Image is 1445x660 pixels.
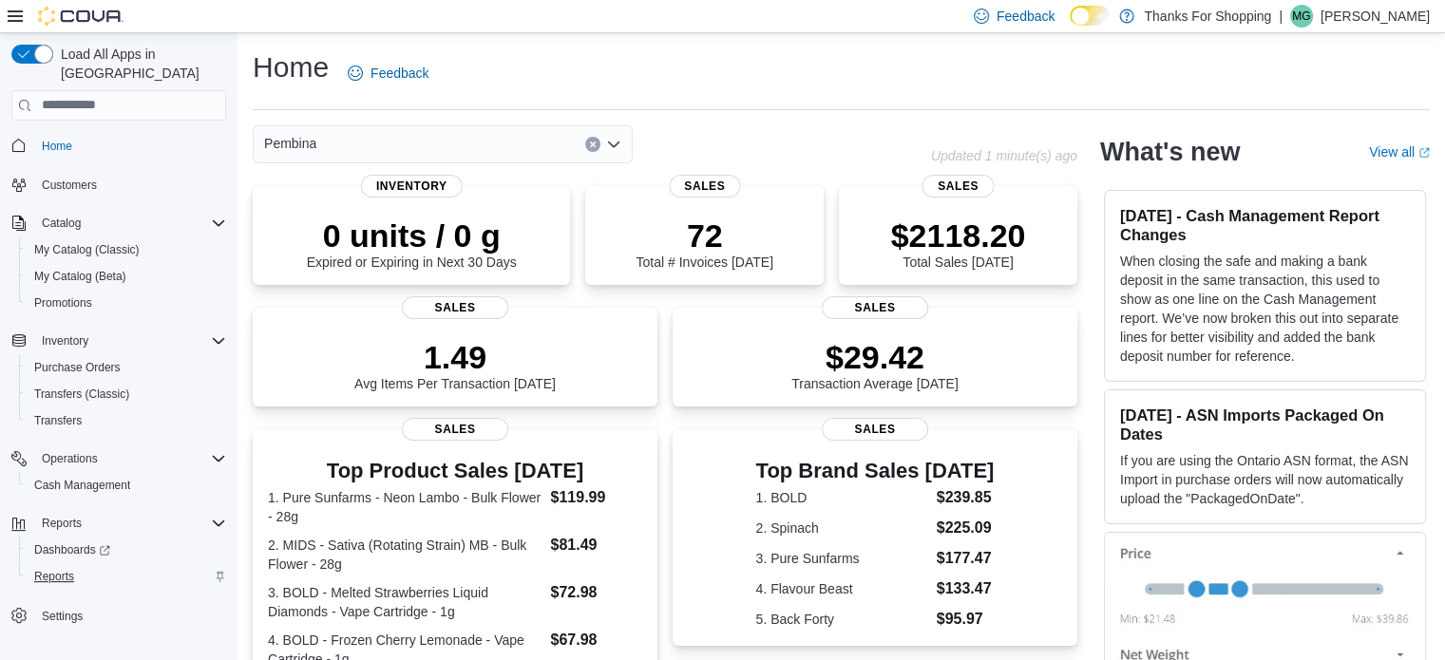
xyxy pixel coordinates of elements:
p: | [1279,5,1283,28]
span: Sales [822,296,928,319]
dt: 1. Pure Sunfarms - Neon Lambo - Bulk Flower - 28g [268,488,542,526]
div: Avg Items Per Transaction [DATE] [354,338,556,391]
button: Cash Management [19,472,234,499]
h3: [DATE] - ASN Imports Packaged On Dates [1120,405,1410,443]
span: Cash Management [27,474,226,497]
dd: $119.99 [550,486,641,509]
span: My Catalog (Beta) [34,269,126,284]
p: $2118.20 [891,217,1026,255]
span: Transfers (Classic) [34,387,129,402]
a: Settings [34,605,90,628]
span: Reports [42,516,82,531]
dt: 4. Flavour Beast [756,579,929,598]
a: Promotions [27,292,100,314]
span: Reports [34,569,74,584]
span: Sales [669,175,740,198]
p: When closing the safe and making a bank deposit in the same transaction, this used to show as one... [1120,252,1410,366]
div: Mac Gillis [1290,5,1313,28]
div: Total Sales [DATE] [891,217,1026,270]
button: Inventory [34,330,96,352]
p: 72 [636,217,772,255]
button: Operations [34,447,105,470]
button: My Catalog (Beta) [19,263,234,290]
button: Catalog [4,210,234,236]
h3: Top Brand Sales [DATE] [756,460,995,482]
span: Operations [42,451,98,466]
dt: 3. BOLD - Melted Strawberries Liquid Diamonds - Vape Cartridge - 1g [268,583,542,621]
span: Sales [922,175,994,198]
p: 1.49 [354,338,556,376]
span: Dashboards [34,542,110,557]
img: Cova [38,7,124,26]
dd: $67.98 [550,629,641,651]
span: My Catalog (Beta) [27,265,226,288]
div: Expired or Expiring in Next 30 Days [307,217,517,270]
span: Operations [34,447,226,470]
button: Operations [4,445,234,472]
h3: [DATE] - Cash Management Report Changes [1120,206,1410,244]
dd: $225.09 [937,517,995,539]
span: Promotions [34,295,92,311]
a: Customers [34,174,105,197]
a: My Catalog (Classic) [27,238,147,261]
span: Settings [42,609,83,624]
button: Catalog [34,212,88,235]
dd: $239.85 [937,486,995,509]
span: My Catalog (Classic) [34,242,140,257]
dd: $81.49 [550,534,641,556]
span: Settings [34,603,226,627]
span: Inventory [34,330,226,352]
a: Reports [27,565,82,588]
span: Pembina [264,132,316,155]
h1: Home [253,48,329,86]
p: [PERSON_NAME] [1321,5,1430,28]
h3: Top Product Sales [DATE] [268,460,642,482]
dt: 5. Back Forty [756,610,929,629]
span: Inventory [42,333,88,349]
a: Transfers (Classic) [27,383,137,405]
dt: 1. BOLD [756,488,929,507]
span: Inventory [361,175,463,198]
a: Dashboards [19,537,234,563]
a: Home [34,135,80,158]
button: Open list of options [606,137,621,152]
span: Home [42,139,72,154]
span: Sales [822,418,928,441]
svg: External link [1418,147,1430,159]
dd: $177.47 [937,547,995,570]
button: Clear input [585,137,600,152]
p: Updated 1 minute(s) ago [931,148,1077,163]
span: Feedback [997,7,1055,26]
button: Reports [19,563,234,590]
dd: $95.97 [937,608,995,631]
a: Purchase Orders [27,356,128,379]
dt: 2. Spinach [756,519,929,537]
span: Purchase Orders [27,356,226,379]
span: Sales [402,418,508,441]
span: Load All Apps in [GEOGRAPHIC_DATA] [53,45,226,83]
span: Customers [34,173,226,197]
span: Promotions [27,292,226,314]
p: $29.42 [791,338,959,376]
button: Transfers [19,407,234,434]
button: Transfers (Classic) [19,381,234,407]
div: Total # Invoices [DATE] [636,217,772,270]
a: Cash Management [27,474,138,497]
button: My Catalog (Classic) [19,236,234,263]
span: Customers [42,178,97,193]
span: Reports [27,565,226,588]
span: Purchase Orders [34,360,121,375]
button: Reports [4,510,234,537]
h2: What's new [1100,137,1240,167]
dt: 2. MIDS - Sativa (Rotating Strain) MB - Bulk Flower - 28g [268,536,542,574]
a: View allExternal link [1369,144,1430,160]
p: 0 units / 0 g [307,217,517,255]
a: Feedback [340,54,436,92]
div: Transaction Average [DATE] [791,338,959,391]
span: MG [1292,5,1310,28]
span: My Catalog (Classic) [27,238,226,261]
button: Promotions [19,290,234,316]
span: Transfers [27,409,226,432]
input: Dark Mode [1070,6,1110,26]
span: Feedback [371,64,428,83]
